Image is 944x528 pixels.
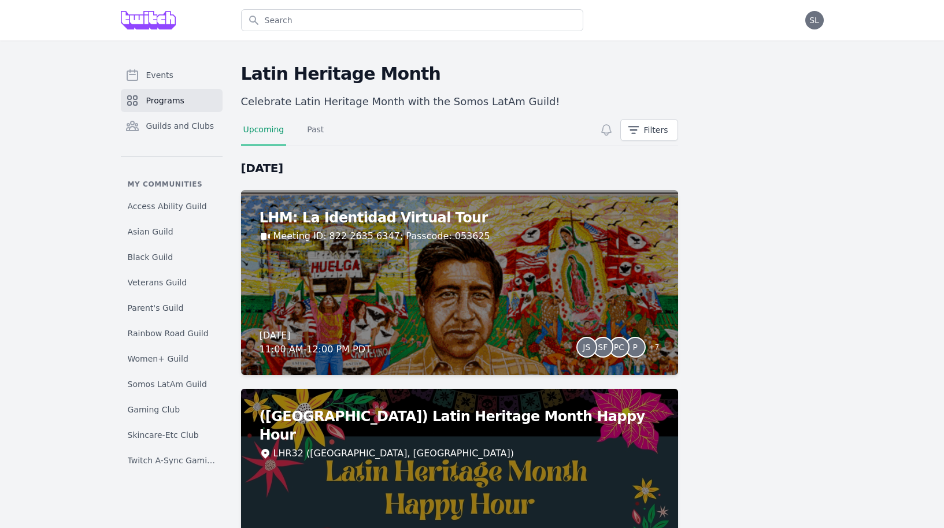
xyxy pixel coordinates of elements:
a: Rainbow Road Guild [121,323,223,344]
span: Skincare-Etc Club [128,429,199,441]
span: JS [583,343,590,351]
div: LHR32 ([GEOGRAPHIC_DATA], [GEOGRAPHIC_DATA]) [273,447,514,460]
span: Events [146,69,173,81]
a: Programs [121,89,223,112]
span: Black Guild [128,251,173,263]
h2: Latin Heritage Month [241,64,678,84]
h2: LHM: La Identidad Virtual Tour [260,209,660,227]
a: Veterans Guild [121,272,223,293]
nav: Sidebar [121,64,223,464]
span: P [633,343,638,351]
span: Gaming Club [128,404,180,415]
span: SF [598,343,608,351]
span: Access Ability Guild [128,200,207,212]
a: Twitch A-Sync Gaming (TAG) Club [121,450,223,471]
a: Events [121,64,223,87]
a: Meeting ID: 822 2635 6347; Passcode: 053625 [273,229,490,243]
span: Women+ Guild [128,353,188,365]
img: Grove [121,11,176,29]
a: Gaming Club [121,399,223,420]
span: Programs [146,95,184,106]
span: Veterans Guild [128,277,187,288]
button: Filters [620,119,678,141]
span: Rainbow Road Guild [128,328,209,339]
a: Women+ Guild [121,348,223,369]
button: SL [805,11,824,29]
span: Parent's Guild [128,302,184,314]
h2: ([GEOGRAPHIC_DATA]) Latin Heritage Month Happy Hour [260,407,660,444]
a: LHM: La Identidad Virtual TourMeeting ID: 822 2635 6347; Passcode: 053625[DATE]11:00 AM-12:00 PM ... [241,190,678,375]
a: Asian Guild [121,221,223,242]
a: Upcoming [241,124,287,146]
a: Somos LatAm Guild [121,374,223,395]
span: Twitch A-Sync Gaming (TAG) Club [128,455,216,466]
div: [DATE] 11:00 AM - 12:00 PM PDT [260,329,371,356]
a: Past [305,124,326,146]
p: My communities [121,180,223,189]
button: Subscribe [597,121,616,139]
span: + 7 [642,340,660,356]
span: SL [809,16,819,24]
a: Skincare-Etc Club [121,425,223,445]
a: Access Ability Guild [121,196,223,217]
a: Parent's Guild [121,298,223,318]
span: PC [614,343,624,351]
span: Asian Guild [128,226,173,237]
span: Somos LatAm Guild [128,378,207,390]
input: Search [241,9,583,31]
a: Guilds and Clubs [121,114,223,137]
a: Black Guild [121,247,223,267]
h2: [DATE] [241,160,678,176]
span: Guilds and Clubs [146,120,214,132]
p: Celebrate Latin Heritage Month with the Somos LatAm Guild! [241,94,678,110]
